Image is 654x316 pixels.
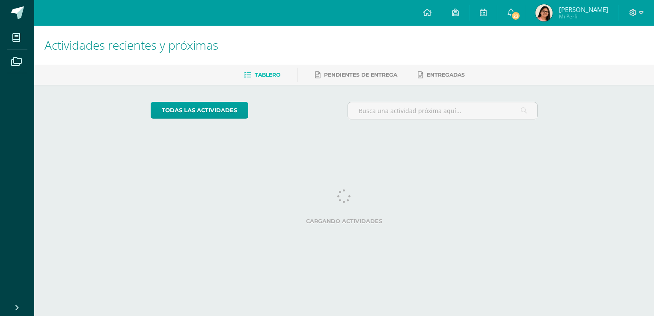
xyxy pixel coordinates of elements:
[427,72,465,78] span: Entregadas
[255,72,280,78] span: Tablero
[324,72,397,78] span: Pendientes de entrega
[559,13,608,20] span: Mi Perfil
[151,218,538,224] label: Cargando actividades
[244,68,280,82] a: Tablero
[348,102,538,119] input: Busca una actividad próxima aquí...
[511,11,520,21] span: 23
[559,5,608,14] span: [PERSON_NAME]
[315,68,397,82] a: Pendientes de entrega
[418,68,465,82] a: Entregadas
[45,37,218,53] span: Actividades recientes y próximas
[535,4,553,21] img: 85da2c7de53b6dc5a40f3c6f304e3276.png
[151,102,248,119] a: todas las Actividades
